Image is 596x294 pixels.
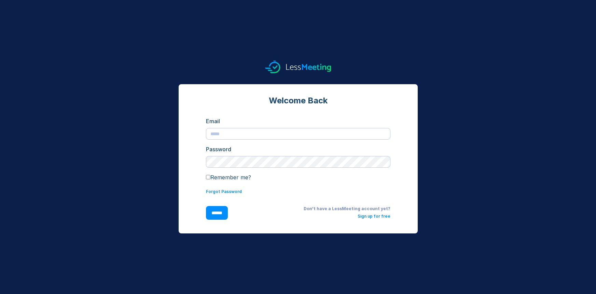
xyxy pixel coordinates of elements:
[239,206,390,212] div: Don't have a LessMeeting account yet?
[206,145,390,153] div: Password
[206,95,390,106] div: Welcome Back
[206,189,242,194] a: Forgot Password
[206,117,390,125] div: Email
[206,175,210,179] input: Remember me?
[265,61,331,73] img: logo.svg
[206,174,251,181] label: Remember me?
[358,214,390,219] a: Sign up for free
